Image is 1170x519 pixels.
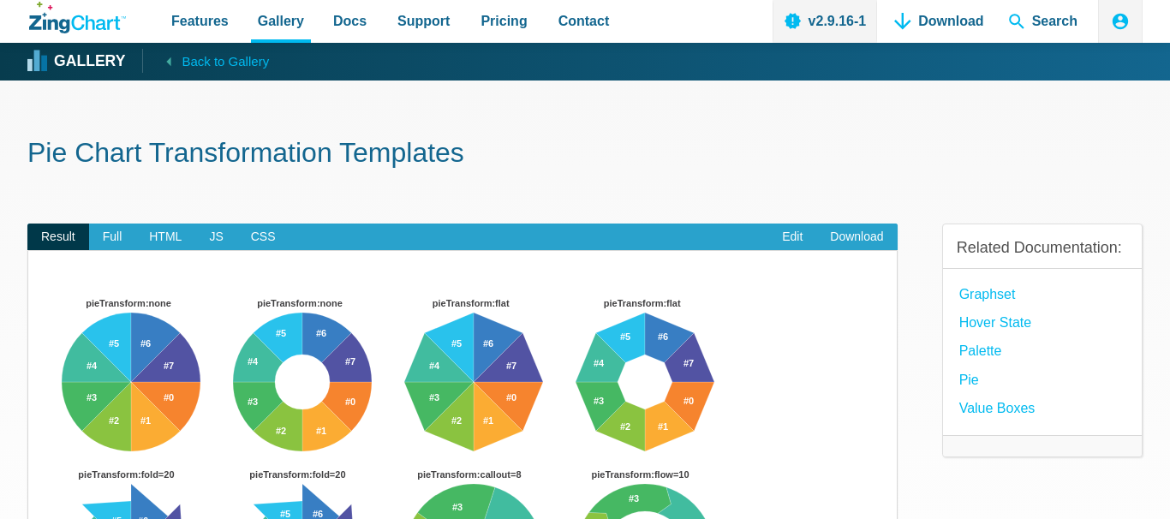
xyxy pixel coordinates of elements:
[768,224,816,251] a: Edit
[258,9,304,33] span: Gallery
[29,49,125,75] a: Gallery
[29,2,126,33] a: ZingChart Logo. Click to return to the homepage
[558,9,610,33] span: Contact
[397,9,450,33] span: Support
[142,49,269,73] a: Back to Gallery
[135,224,195,251] span: HTML
[237,224,290,251] span: CSS
[957,238,1128,258] h3: Related Documentation:
[959,368,979,391] a: Pie
[195,224,236,251] span: JS
[959,339,1002,362] a: palette
[171,9,229,33] span: Features
[959,397,1036,420] a: Value Boxes
[481,9,527,33] span: Pricing
[959,283,1016,306] a: Graphset
[89,224,136,251] span: Full
[333,9,367,33] span: Docs
[816,224,897,251] a: Download
[959,311,1031,334] a: hover state
[182,51,269,73] span: Back to Gallery
[27,224,89,251] span: Result
[54,54,125,69] strong: Gallery
[27,135,1143,174] h1: Pie Chart Transformation Templates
